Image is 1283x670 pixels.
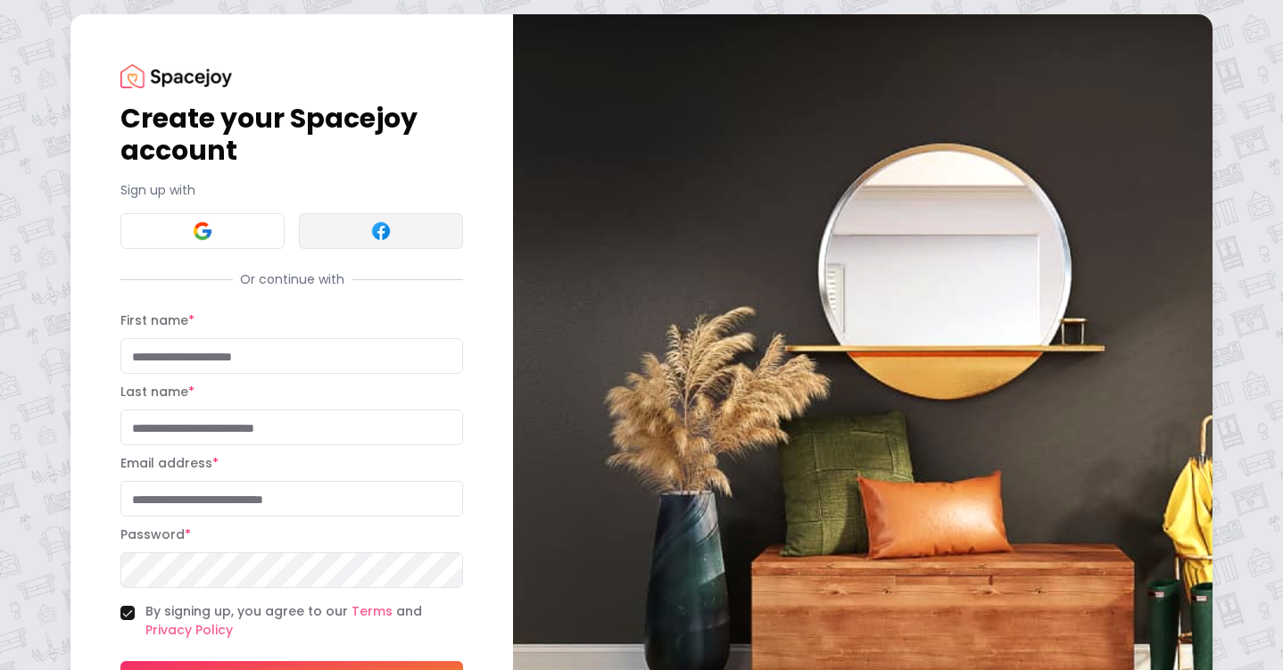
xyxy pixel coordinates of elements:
p: Sign up with [120,181,463,199]
label: Last name [120,383,195,401]
h1: Create your Spacejoy account [120,103,463,167]
a: Privacy Policy [145,621,233,639]
label: Password [120,525,191,543]
label: By signing up, you agree to our and [145,602,463,640]
span: Or continue with [233,270,352,288]
label: First name [120,311,195,329]
label: Email address [120,454,219,472]
img: Google signin [192,220,213,242]
img: Facebook signin [370,220,392,242]
img: Spacejoy Logo [120,64,232,88]
a: Terms [352,602,393,620]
